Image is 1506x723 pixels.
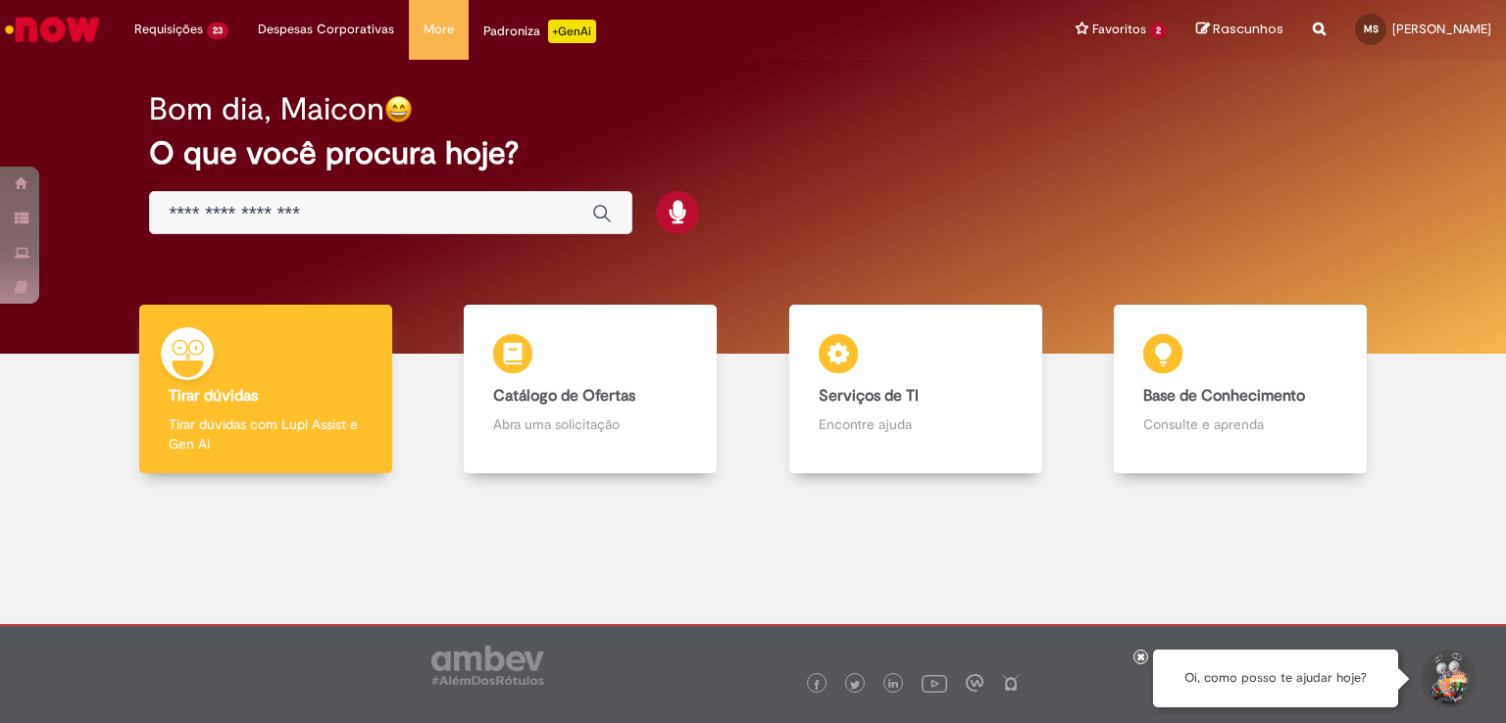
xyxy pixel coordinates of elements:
[483,20,596,43] div: Padroniza
[2,10,103,49] img: ServiceNow
[169,414,363,454] p: Tirar dúvidas com Lupi Assist e Gen Ai
[753,305,1079,474] a: Serviços de TI Encontre ajuda
[819,414,1013,434] p: Encontre ajuda
[812,680,822,690] img: logo_footer_facebook.png
[966,674,983,692] img: logo_footer_workplace.png
[134,20,203,39] span: Requisições
[149,92,384,126] h2: Bom dia, Maicon
[1153,650,1398,707] div: Oi, como posso te ajudar hoje?
[819,386,919,406] b: Serviços de TI
[1213,20,1283,38] span: Rascunhos
[428,305,754,474] a: Catálogo de Ofertas Abra uma solicitação
[424,20,454,39] span: More
[431,646,544,685] img: logo_footer_ambev_rotulo_gray.png
[103,305,428,474] a: Tirar dúvidas Tirar dúvidas com Lupi Assist e Gen Ai
[1150,23,1167,39] span: 2
[850,680,860,690] img: logo_footer_twitter.png
[149,136,1358,170] h2: O que você procura hoje?
[1079,305,1404,474] a: Base de Conhecimento Consulte e aprenda
[1092,20,1146,39] span: Favoritos
[1002,674,1020,692] img: logo_footer_naosei.png
[207,23,228,39] span: 23
[258,20,394,39] span: Despesas Corporativas
[493,386,635,406] b: Catálogo de Ofertas
[1364,23,1379,35] span: MS
[169,386,258,406] b: Tirar dúvidas
[493,414,687,434] p: Abra uma solicitação
[1143,414,1337,434] p: Consulte e aprenda
[548,20,596,43] p: +GenAi
[1392,21,1491,37] span: [PERSON_NAME]
[1143,386,1305,406] b: Base de Conhecimento
[1196,21,1283,39] a: Rascunhos
[888,679,898,691] img: logo_footer_linkedin.png
[1418,650,1477,708] button: Iniciar Conversa de Suporte
[922,670,947,696] img: logo_footer_youtube.png
[384,95,413,123] img: happy-face.png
